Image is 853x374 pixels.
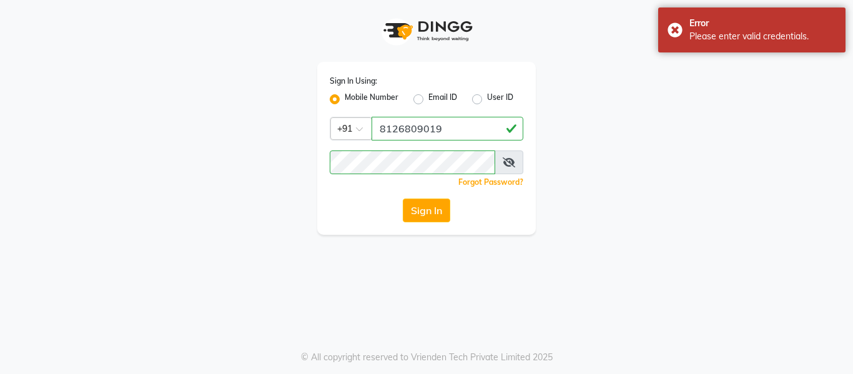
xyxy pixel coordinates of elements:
[403,199,450,222] button: Sign In
[345,92,398,107] label: Mobile Number
[689,17,836,30] div: Error
[330,150,495,174] input: Username
[330,76,377,87] label: Sign In Using:
[377,12,476,49] img: logo1.svg
[487,92,513,107] label: User ID
[689,30,836,43] div: Please enter valid credentials.
[458,177,523,187] a: Forgot Password?
[428,92,457,107] label: Email ID
[372,117,523,140] input: Username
